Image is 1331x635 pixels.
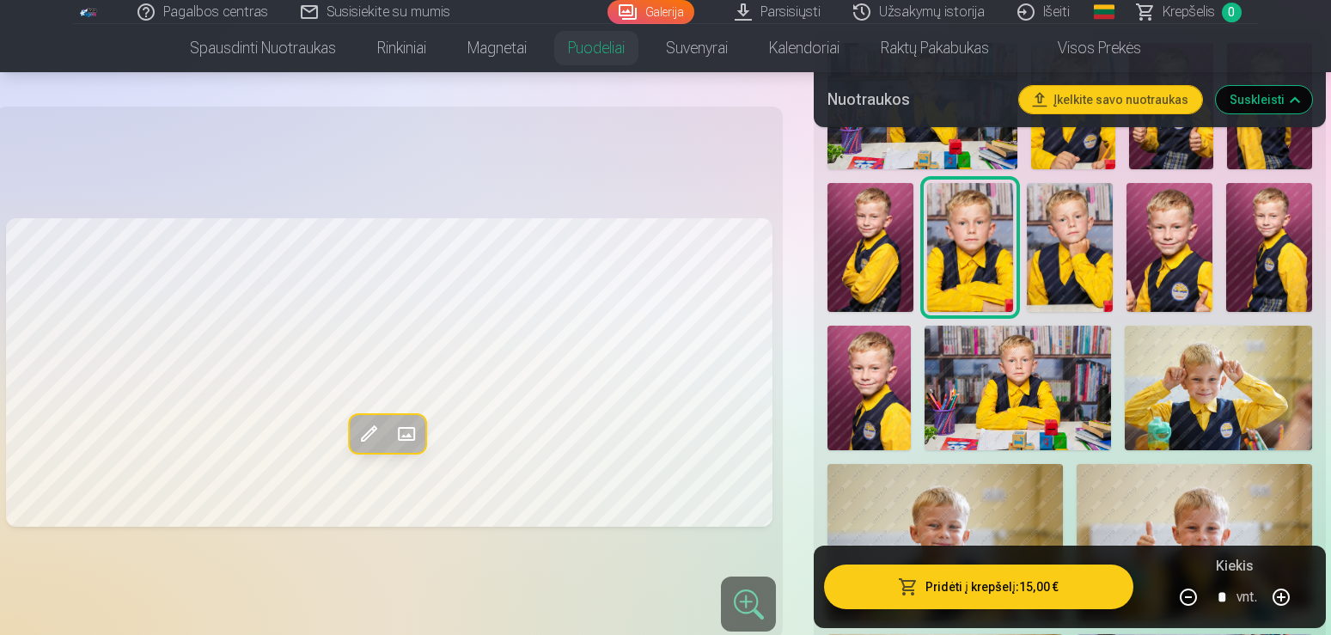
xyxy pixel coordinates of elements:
a: Puodeliai [547,24,645,72]
a: Spausdinti nuotraukas [169,24,357,72]
img: /fa2 [80,7,99,17]
span: Krepšelis [1163,2,1215,22]
a: Raktų pakabukas [860,24,1010,72]
a: Magnetai [447,24,547,72]
h5: Nuotraukos [827,88,1004,112]
button: Įkelkite savo nuotraukas [1019,86,1202,113]
h5: Kiekis [1216,556,1253,577]
a: Kalendoriai [748,24,860,72]
a: Visos prekės [1010,24,1162,72]
button: Pridėti į krepšelį:15,00 € [824,565,1133,609]
div: vnt. [1236,577,1257,618]
button: Suskleisti [1216,86,1312,113]
a: Rinkiniai [357,24,447,72]
a: Suvenyrai [645,24,748,72]
span: 0 [1222,3,1242,22]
